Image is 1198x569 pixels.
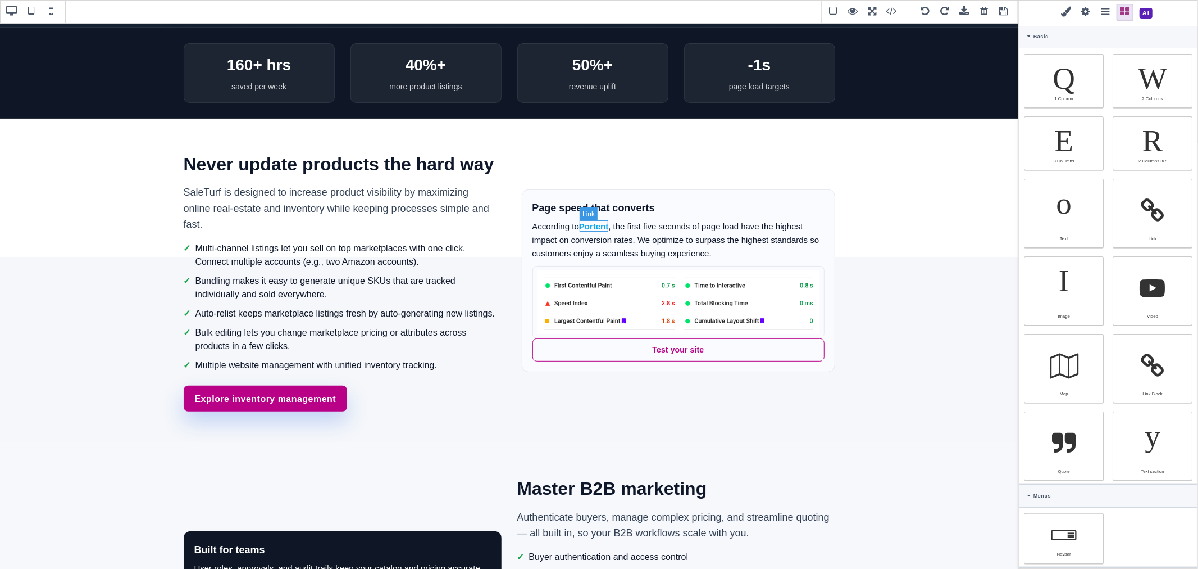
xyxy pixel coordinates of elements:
[527,58,659,70] div: revenue uplift
[844,3,861,20] span: Preview
[1024,412,1104,481] div: Quote
[184,304,497,331] li: Bulk editing lets you change marketplace pricing or attributes across products in a few clicks.
[193,58,325,70] div: saved per week
[184,304,191,331] span: ✓
[1058,4,1074,21] span: Open Style Manager
[1113,256,1192,326] div: Video
[1031,96,1097,101] div: 1 Column
[532,197,825,238] p: According to , the first five seconds of page load have the highest impact on conversion rates. W...
[1113,334,1192,403] div: Link Block
[517,452,835,481] h2: Master B2B marketing
[517,487,835,520] p: Authenticate buyers, manage complex pricing, and streamline quoting — all built in, so your B2B w...
[1119,159,1186,164] div: 2 Columns 3/7
[1019,25,1197,48] div: Basic
[1097,4,1114,21] span: Open Layer Manager
[1024,116,1104,170] div: 3 Columns
[184,336,191,350] span: ✓
[184,219,497,246] li: Multi‑channel listings let you sell on top marketplaces with one click. Connect multiple accounts...
[1031,552,1097,557] div: Navbar
[1024,54,1104,108] div: 1 Column
[517,528,835,541] li: Buyer authentication and access control
[1031,391,1097,396] div: Map
[579,199,609,209] a: Portent
[1031,236,1097,241] div: Text
[864,3,881,20] span: Fullscreen
[532,178,825,194] h3: Page speed that converts
[1117,4,1133,21] span: Open Blocks
[194,539,491,566] p: User roles, approvals, and audit trails keep your catalog and pricing accurate across every channel.
[1024,179,1104,248] div: Text
[184,284,191,298] span: ✓
[532,316,825,338] a: Test your site
[517,528,525,541] span: ✓
[184,252,497,279] li: Bundling makes it easy to generate unique SKUs that are tracked individually and sold everywhere.
[1031,314,1097,319] div: Image
[184,162,497,210] p: SaleTurf is designed to increase product visibility by maximizing online real‑estate and inventor...
[184,363,348,389] a: Explore inventory management
[194,520,491,536] h3: Built for teams
[527,30,659,56] div: 50%+
[1113,179,1192,248] div: Link
[1024,334,1104,403] div: Map
[1119,236,1186,241] div: Link
[694,30,826,56] div: -1s
[1119,96,1186,101] div: 2 Columns
[184,336,497,350] li: Multiple website management with unified inventory tracking.
[360,58,492,70] div: more product listings
[1119,469,1186,474] div: Text section
[1019,484,1197,508] div: Menus
[184,284,497,298] li: Auto‑relist keeps marketplace listings fresh by auto‑generating new listings.
[1077,4,1094,21] span: Settings
[1113,116,1192,170] div: 2 Columns 3/7
[1113,412,1192,481] div: Text section
[184,219,191,246] span: ✓
[1024,256,1104,326] div: Image
[184,252,191,279] span: ✓
[1119,391,1186,396] div: Link Block
[532,243,825,316] img: PageSpeed scores
[184,128,497,156] h2: Never update products the hard way
[1136,3,1156,23] span: Open AI Assistant
[193,30,325,56] div: 160+ hrs
[1031,469,1097,474] div: Quote
[825,3,841,20] span: View components
[694,58,826,70] div: page load targets
[883,3,914,20] span: View code
[1113,54,1192,108] div: 2 Columns
[1024,513,1104,564] div: Navbar
[995,3,1012,20] span: Save & Close
[360,30,492,56] div: 40%+
[1119,314,1186,319] div: Video
[1031,159,1097,164] div: 3 Columns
